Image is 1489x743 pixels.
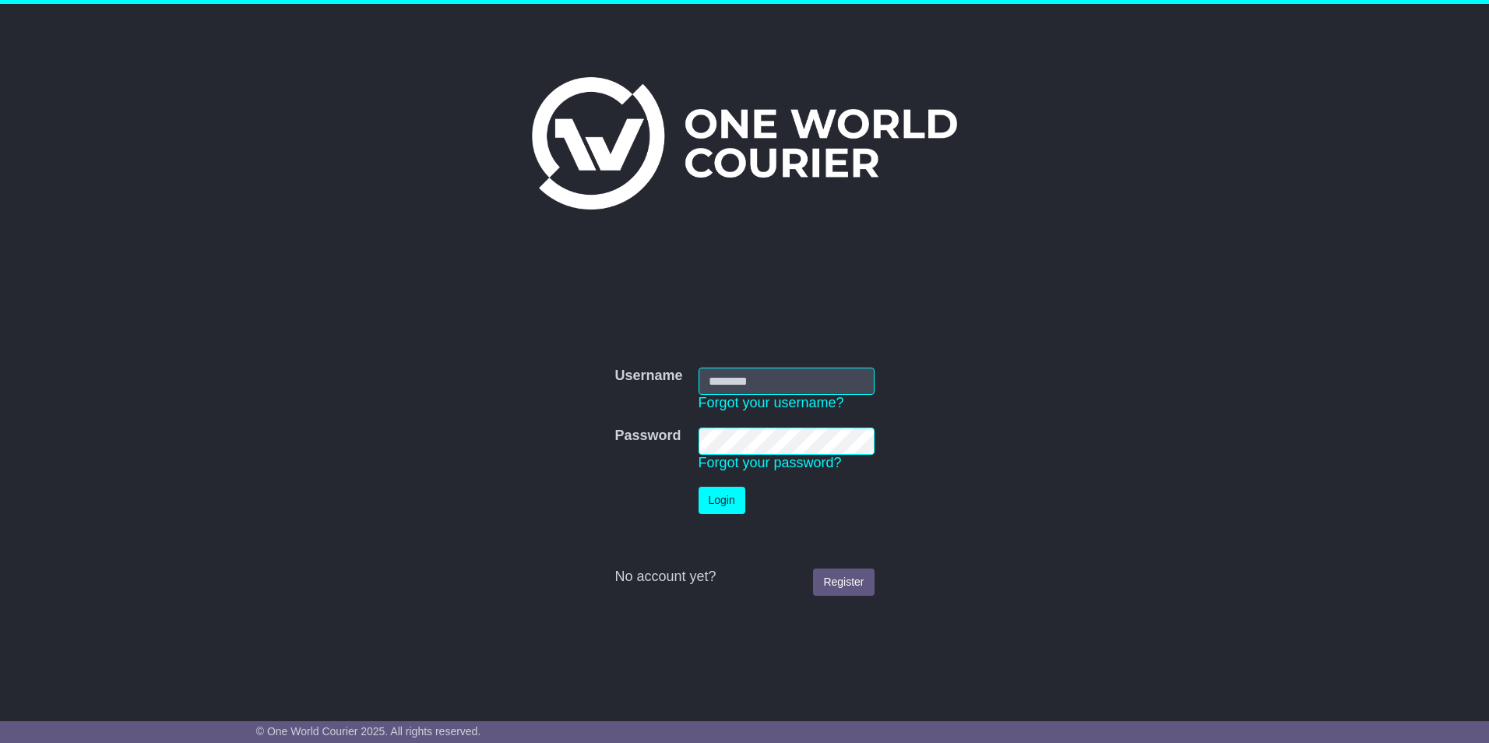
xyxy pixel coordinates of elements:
label: Password [614,428,681,445]
span: © One World Courier 2025. All rights reserved. [256,725,481,738]
label: Username [614,368,682,385]
a: Forgot your username? [699,395,844,410]
a: Register [813,569,874,596]
button: Login [699,487,745,514]
div: No account yet? [614,569,874,586]
a: Forgot your password? [699,455,842,470]
img: One World [532,77,957,210]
